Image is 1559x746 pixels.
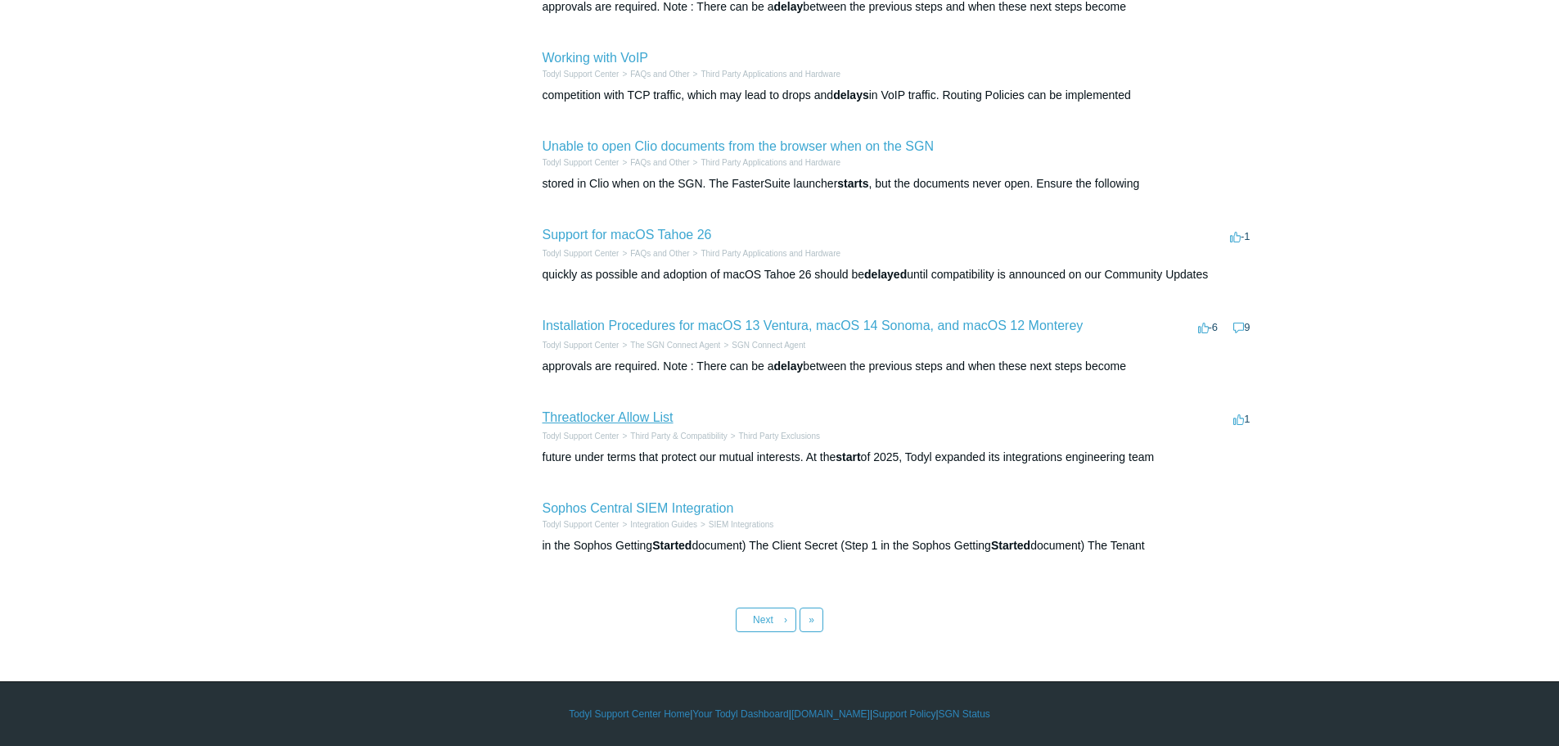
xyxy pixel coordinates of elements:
a: FAQs and Other [630,70,689,79]
li: Third Party Applications and Hardware [690,156,840,169]
a: FAQs and Other [630,249,689,258]
a: Todyl Support Center [543,70,620,79]
div: stored in Clio when on the SGN. The FasterSuite launcher , but the documents never open. Ensure t... [543,175,1255,192]
em: Started [991,539,1030,552]
li: Third Party & Compatibility [619,430,727,442]
a: [DOMAIN_NAME] [791,707,870,721]
a: Unable to open Clio documents from the browser when on the SGN [543,139,934,153]
em: Started [652,539,692,552]
li: The SGN Connect Agent [619,339,720,351]
em: start [836,450,860,463]
a: Third Party & Compatibility [630,432,727,441]
div: | | | | [305,707,1255,721]
a: Third Party Applications and Hardware [701,249,840,258]
em: delays [833,88,869,102]
a: FAQs and Other [630,158,689,167]
li: Todyl Support Center [543,68,620,80]
a: Next [736,608,796,632]
li: Todyl Support Center [543,339,620,351]
li: Third Party Exclusions [728,430,820,442]
a: SGN Status [939,707,990,721]
div: in the Sophos Getting document) The Client Secret (Step 1 in the Sophos Getting document) The Tenant [543,537,1255,554]
a: Working with VoIP [543,51,649,65]
a: Integration Guides [630,520,697,529]
span: 1 [1233,413,1250,425]
div: quickly as possible and adoption of macOS Tahoe 26 should be until compatibility is announced on ... [543,266,1255,283]
span: 9 [1233,321,1250,333]
span: › [784,614,787,626]
a: Sophos Central SIEM Integration [543,501,734,515]
li: FAQs and Other [619,68,689,80]
a: SIEM Integrations [709,520,773,529]
li: FAQs and Other [619,247,689,260]
a: The SGN Connect Agent [630,341,720,350]
li: FAQs and Other [619,156,689,169]
div: competition with TCP traffic, which may lead to drops and in VoIP traffic. Routing Policies can b... [543,87,1255,104]
li: Todyl Support Center [543,430,620,442]
a: Support for macOS Tahoe 26 [543,228,712,242]
a: Third Party Applications and Hardware [701,70,840,79]
a: Todyl Support Center [543,249,620,258]
span: -6 [1198,321,1219,333]
a: Todyl Support Center [543,520,620,529]
a: Your Todyl Dashboard [692,707,788,721]
a: Todyl Support Center Home [569,707,690,721]
em: delay [774,359,804,373]
li: Todyl Support Center [543,156,620,169]
a: Support Policy [872,707,935,721]
a: Installation Procedures for macOS 13 Ventura, macOS 14 Sonoma, and macOS 12 Monterey [543,319,1084,332]
li: Todyl Support Center [543,247,620,260]
a: Threatlocker Allow List [543,410,674,424]
a: Todyl Support Center [543,341,620,350]
li: SGN Connect Agent [720,339,805,351]
li: Integration Guides [619,518,697,531]
li: SIEM Integrations [697,518,773,531]
div: future under terms that protect our mutual interests. At the of 2025, Todyl expanded its integrat... [543,449,1255,466]
a: Third Party Applications and Hardware [701,158,840,167]
li: Todyl Support Center [543,518,620,531]
span: Next [753,614,773,626]
a: SGN Connect Agent [732,341,805,350]
li: Third Party Applications and Hardware [690,247,840,260]
em: delayed [864,268,907,281]
a: Todyl Support Center [543,158,620,167]
li: Third Party Applications and Hardware [690,68,840,80]
span: » [809,614,814,626]
span: -1 [1230,230,1250,242]
div: approvals are required. Note : There can be a between the previous steps and when these next step... [543,358,1255,375]
a: Third Party Exclusions [739,432,820,441]
em: starts [837,177,868,190]
a: Todyl Support Center [543,432,620,441]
